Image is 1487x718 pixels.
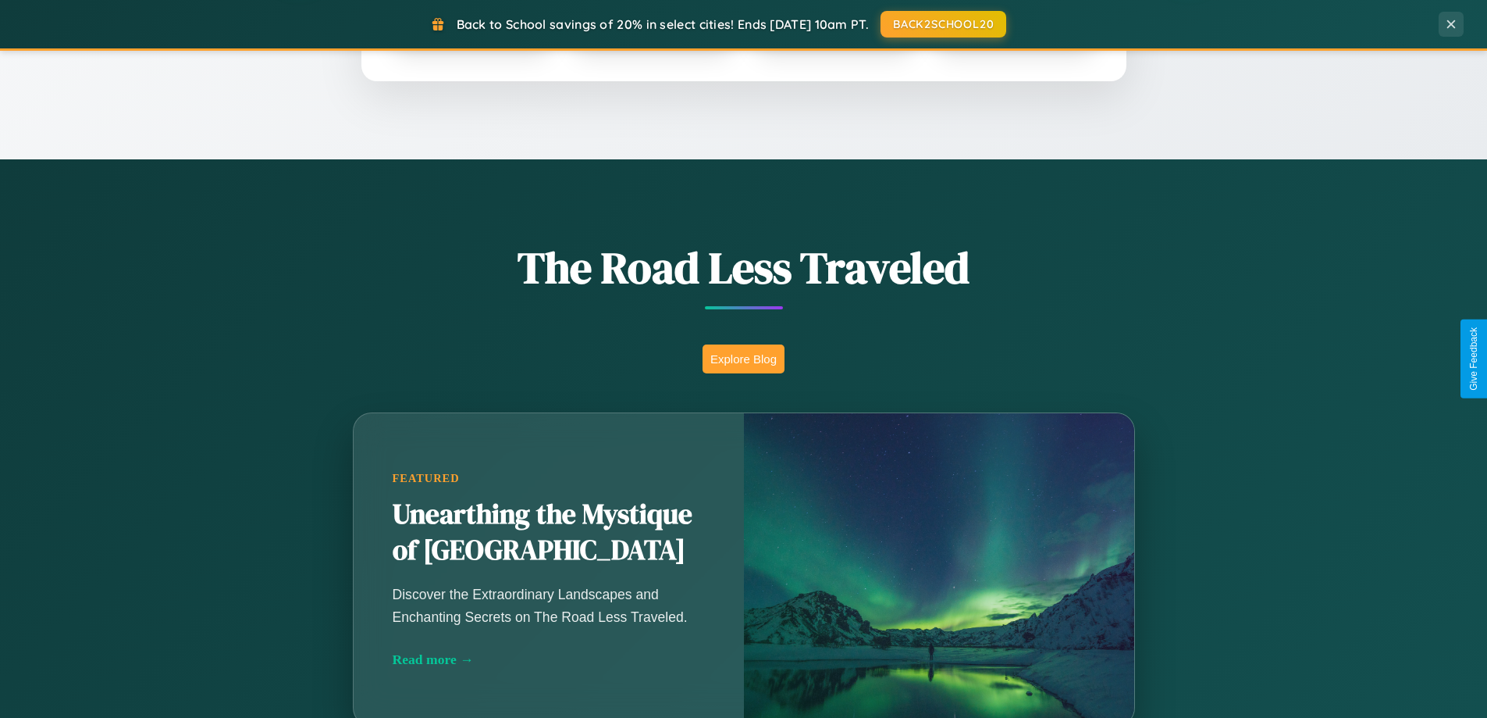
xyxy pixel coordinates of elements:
[1468,327,1479,391] div: Give Feedback
[393,584,705,627] p: Discover the Extraordinary Landscapes and Enchanting Secrets on The Road Less Traveled.
[457,16,869,32] span: Back to School savings of 20% in select cities! Ends [DATE] 10am PT.
[393,497,705,569] h2: Unearthing the Mystique of [GEOGRAPHIC_DATA]
[880,11,1006,38] button: BACK2SCHOOL20
[393,652,705,668] div: Read more →
[703,345,784,373] button: Explore Blog
[393,472,705,485] div: Featured
[276,238,1212,298] h1: The Road Less Traveled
